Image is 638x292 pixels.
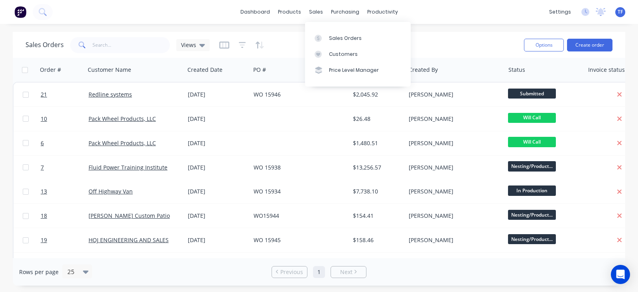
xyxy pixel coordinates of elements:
[567,39,612,51] button: Create order
[409,139,497,147] div: [PERSON_NAME]
[409,66,438,74] div: Created By
[329,51,358,58] div: Customers
[409,236,497,244] div: [PERSON_NAME]
[280,268,303,276] span: Previous
[274,6,305,18] div: products
[19,268,59,276] span: Rows per page
[89,139,156,147] a: Pack Wheel Products, LLC
[508,89,556,99] span: Submitted
[508,137,556,147] span: Will Call
[41,91,47,99] span: 21
[353,164,400,172] div: $13,256.57
[41,187,47,195] span: 13
[181,41,196,49] span: Views
[268,266,370,278] ul: Pagination
[618,8,623,16] span: TF
[41,131,89,155] a: 6
[41,180,89,203] a: 13
[508,66,525,74] div: Status
[331,268,366,276] a: Next page
[508,161,556,171] span: Nesting/Product...
[305,6,327,18] div: sales
[305,62,411,78] a: Price Level Manager
[41,212,47,220] span: 18
[40,66,61,74] div: Order #
[524,39,564,51] button: Options
[188,164,247,172] div: [DATE]
[89,187,133,195] a: Off Highway Van
[272,268,307,276] a: Previous page
[41,253,89,276] a: 17
[508,113,556,123] span: Will Call
[41,204,89,228] a: 18
[409,212,497,220] div: [PERSON_NAME]
[305,30,411,46] a: Sales Orders
[89,115,156,122] a: Pack Wheel Products, LLC
[41,115,47,123] span: 10
[254,187,342,195] div: WO 15934
[188,236,247,244] div: [DATE]
[409,115,497,123] div: [PERSON_NAME]
[305,46,411,62] a: Customers
[188,91,247,99] div: [DATE]
[409,164,497,172] div: [PERSON_NAME]
[41,164,44,172] span: 7
[353,139,400,147] div: $1,480.51
[41,139,44,147] span: 6
[41,228,89,252] a: 19
[188,187,247,195] div: [DATE]
[41,107,89,131] a: 10
[409,187,497,195] div: [PERSON_NAME]
[254,91,342,99] div: WO 15946
[187,66,223,74] div: Created Date
[188,139,247,147] div: [DATE]
[545,6,575,18] div: settings
[188,212,247,220] div: [DATE]
[508,234,556,244] span: Nesting/Product...
[353,115,400,123] div: $26.48
[313,266,325,278] a: Page 1 is your current page
[329,67,379,74] div: Price Level Manager
[254,164,342,172] div: WO 15938
[88,66,131,74] div: Customer Name
[340,268,352,276] span: Next
[353,187,400,195] div: $7,738.10
[41,236,47,244] span: 19
[329,35,362,42] div: Sales Orders
[327,6,363,18] div: purchasing
[14,6,26,18] img: Factory
[588,66,625,74] div: Invoice status
[254,236,342,244] div: WO 15945
[253,66,266,74] div: PO #
[26,41,64,49] h1: Sales Orders
[41,156,89,180] a: 7
[363,6,402,18] div: productivity
[409,91,497,99] div: [PERSON_NAME]
[353,91,400,99] div: $2,045.92
[89,91,132,98] a: Redline systems
[89,212,170,219] a: [PERSON_NAME] Custom Patio
[93,37,170,53] input: Search...
[254,212,342,220] div: WO15944
[41,83,89,107] a: 21
[353,236,400,244] div: $158.46
[508,185,556,195] span: In Production
[611,265,630,284] div: Open Intercom Messenger
[353,212,400,220] div: $154.41
[89,164,167,171] a: Fluid Power Training Institute
[89,236,169,244] a: HOJ ENGINEERING AND SALES
[236,6,274,18] a: dashboard
[188,115,247,123] div: [DATE]
[508,210,556,220] span: Nesting/Product...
